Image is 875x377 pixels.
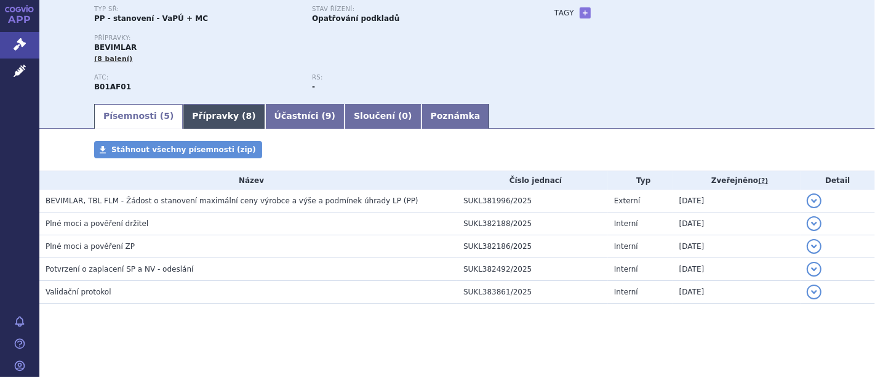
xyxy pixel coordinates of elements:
[673,213,801,235] td: [DATE]
[614,197,640,205] span: Externí
[312,6,517,13] p: Stav řízení:
[807,285,821,299] button: detail
[580,7,591,18] a: +
[312,74,517,81] p: RS:
[457,258,608,281] td: SUKL382492/2025
[46,265,193,274] span: Potvrzení o zaplacení SP a NV - odeslání
[402,111,408,121] span: 0
[758,177,768,185] abbr: (?)
[554,6,574,20] h3: Tagy
[326,111,332,121] span: 9
[46,288,111,296] span: Validační protokol
[94,141,262,158] a: Stáhnout všechny písemnosti (zip)
[457,235,608,258] td: SUKL382186/2025
[457,190,608,213] td: SUKL381996/2025
[94,34,530,42] p: Přípravky:
[614,219,638,228] span: Interní
[111,145,256,154] span: Stáhnout všechny písemnosti (zip)
[183,104,265,129] a: Přípravky (8)
[345,104,421,129] a: Sloučení (0)
[94,83,131,91] strong: RIVAROXABAN
[164,111,170,121] span: 5
[265,104,345,129] a: Účastníci (9)
[46,242,135,251] span: Plné moci a pověření ZP
[673,171,801,190] th: Zveřejněno
[94,6,300,13] p: Typ SŘ:
[312,83,315,91] strong: -
[807,193,821,208] button: detail
[807,239,821,254] button: detail
[39,171,457,190] th: Název
[94,14,208,23] strong: PP - stanovení - VaPÚ + MC
[94,104,183,129] a: Písemnosti (5)
[457,171,608,190] th: Číslo jednací
[312,14,399,23] strong: Opatřování podkladů
[673,281,801,304] td: [DATE]
[94,55,133,63] span: (8 balení)
[673,258,801,281] td: [DATE]
[608,171,673,190] th: Typ
[46,219,148,228] span: Plné moci a pověření držitel
[673,235,801,258] td: [DATE]
[614,288,638,296] span: Interní
[457,281,608,304] td: SUKL383861/2025
[614,242,638,251] span: Interní
[94,74,300,81] p: ATC:
[46,197,418,205] span: BEVIMLAR, TBL FLM - Žádost o stanovení maximální ceny výrobce a výše a podmínek úhrady LP (PP)
[422,104,490,129] a: Poznámka
[807,216,821,231] button: detail
[673,190,801,213] td: [DATE]
[246,111,252,121] span: 8
[614,265,638,274] span: Interní
[94,43,137,52] span: BEVIMLAR
[457,213,608,235] td: SUKL382188/2025
[807,262,821,277] button: detail
[801,171,875,190] th: Detail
